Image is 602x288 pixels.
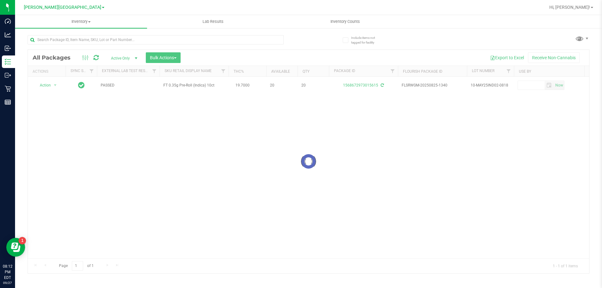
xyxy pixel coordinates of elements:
iframe: Resource center [6,238,25,257]
inline-svg: Inventory [5,59,11,65]
a: Lab Results [147,15,279,28]
inline-svg: Inbound [5,45,11,51]
span: Hi, [PERSON_NAME]! [549,5,590,10]
span: Inventory [15,19,147,24]
span: Include items not tagged for facility [351,35,383,45]
span: Lab Results [194,19,232,24]
input: Search Package ID, Item Name, SKU, Lot or Part Number... [28,35,284,45]
inline-svg: Reports [5,99,11,105]
inline-svg: Dashboard [5,18,11,24]
inline-svg: Analytics [5,32,11,38]
span: Inventory Counts [322,19,368,24]
a: Inventory [15,15,147,28]
p: 09/27 [3,280,12,285]
a: Inventory Counts [279,15,411,28]
iframe: Resource center unread badge [18,237,26,244]
inline-svg: Outbound [5,72,11,78]
p: 08:12 PM EDT [3,264,12,280]
span: [PERSON_NAME][GEOGRAPHIC_DATA] [24,5,101,10]
inline-svg: Retail [5,86,11,92]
